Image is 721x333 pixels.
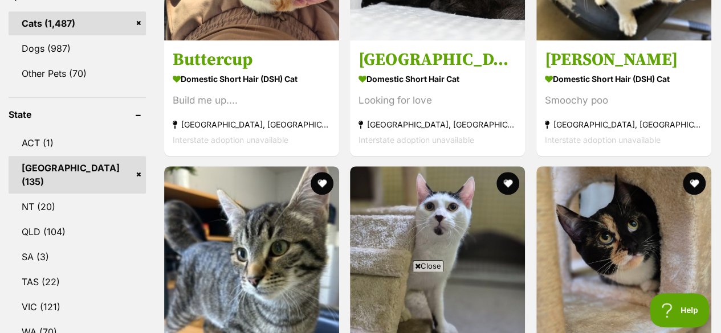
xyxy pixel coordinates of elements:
strong: [GEOGRAPHIC_DATA], [GEOGRAPHIC_DATA] [173,116,331,131]
div: Smoochy poo [545,92,703,108]
a: Cats (1,487) [9,11,146,35]
div: Looking for love [359,92,516,108]
a: [PERSON_NAME] Domestic Short Hair (DSH) Cat Smoochy poo [GEOGRAPHIC_DATA], [GEOGRAPHIC_DATA] Inte... [536,40,711,155]
header: State [9,109,146,120]
a: [GEOGRAPHIC_DATA] Domestic Short Hair Cat Looking for love [GEOGRAPHIC_DATA], [GEOGRAPHIC_DATA] I... [350,40,525,155]
a: Dogs (987) [9,36,146,60]
strong: [GEOGRAPHIC_DATA], [GEOGRAPHIC_DATA] [359,116,516,131]
span: Interstate adoption unavailable [545,134,661,144]
a: Other Pets (70) [9,61,146,85]
a: SA (3) [9,245,146,269]
div: Build me up.... [173,92,331,108]
a: TAS (22) [9,270,146,294]
span: Close [413,260,443,272]
strong: [GEOGRAPHIC_DATA], [GEOGRAPHIC_DATA] [545,116,703,131]
button: favourite [311,172,333,195]
a: VIC (121) [9,295,146,319]
a: NT (20) [9,195,146,219]
strong: Domestic Short Hair Cat [359,70,516,87]
h3: Buttercup [173,48,331,70]
strong: Domestic Short Hair (DSH) Cat [173,70,331,87]
iframe: Advertisement [153,276,568,327]
span: Interstate adoption unavailable [359,134,474,144]
strong: Domestic Short Hair (DSH) Cat [545,70,703,87]
a: Buttercup Domestic Short Hair (DSH) Cat Build me up.... [GEOGRAPHIC_DATA], [GEOGRAPHIC_DATA] Inte... [164,40,339,155]
h3: [GEOGRAPHIC_DATA] [359,48,516,70]
span: Interstate adoption unavailable [173,134,288,144]
iframe: Help Scout Beacon - Open [650,293,710,327]
a: QLD (104) [9,220,146,244]
button: favourite [683,172,706,195]
h3: [PERSON_NAME] [545,48,703,70]
a: ACT (1) [9,131,146,155]
button: favourite [497,172,520,195]
a: [GEOGRAPHIC_DATA] (135) [9,156,146,194]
